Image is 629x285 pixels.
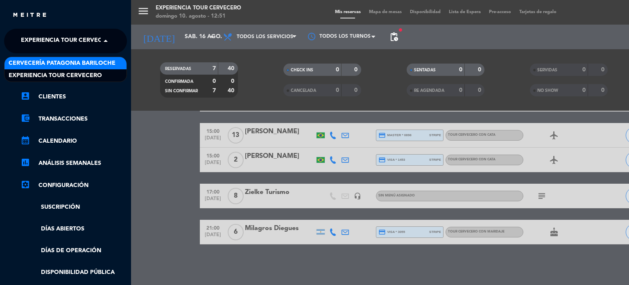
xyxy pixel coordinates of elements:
[389,32,399,42] span: pending_actions
[20,180,30,189] i: settings_applications
[12,12,47,18] img: MEITRE
[20,114,127,124] a: account_balance_walletTransacciones
[20,180,127,190] a: Configuración
[20,268,127,277] a: Disponibilidad pública
[20,136,127,146] a: calendar_monthCalendario
[20,91,30,101] i: account_box
[21,32,114,50] span: Experiencia Tour Cervecero
[9,71,102,80] span: Experiencia Tour Cervecero
[20,246,127,255] a: Días de Operación
[20,224,127,234] a: Días abiertos
[20,157,30,167] i: assessment
[20,113,30,123] i: account_balance_wallet
[398,27,403,32] span: fiber_manual_record
[20,135,30,145] i: calendar_month
[20,203,127,212] a: Suscripción
[20,92,127,102] a: account_boxClientes
[20,158,127,168] a: assessmentANÁLISIS SEMANALES
[9,59,115,68] span: Cervecería Patagonia Bariloche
